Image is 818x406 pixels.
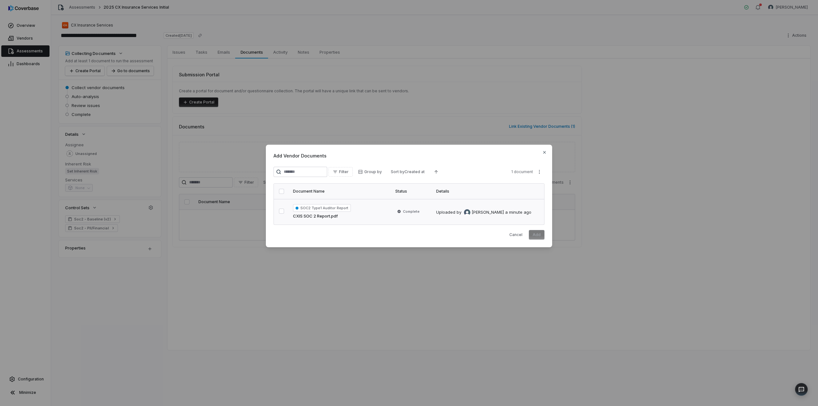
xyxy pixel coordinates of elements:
[293,204,351,212] span: SOC2 Type1 Auditor Report
[436,209,531,216] div: Uploaded
[403,209,420,214] span: Complete
[434,169,439,174] svg: Ascending
[293,189,388,194] div: Document Name
[395,189,428,194] div: Status
[328,167,353,177] button: Filter
[274,152,544,159] span: Add Vendor Documents
[505,230,526,240] button: Cancel
[511,169,533,174] span: 1 document
[354,167,386,177] button: Group by
[387,167,428,177] button: Sort byCreated at
[472,209,504,216] span: [PERSON_NAME]
[464,209,470,216] img: Shaun Angley avatar
[457,209,504,216] div: by
[436,189,539,194] div: Details
[505,209,531,216] div: a minute ago
[293,213,338,219] span: CXIS SOC 2 Report.pdf
[534,167,544,177] button: More actions
[339,169,349,174] span: Filter
[430,167,443,177] button: Ascending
